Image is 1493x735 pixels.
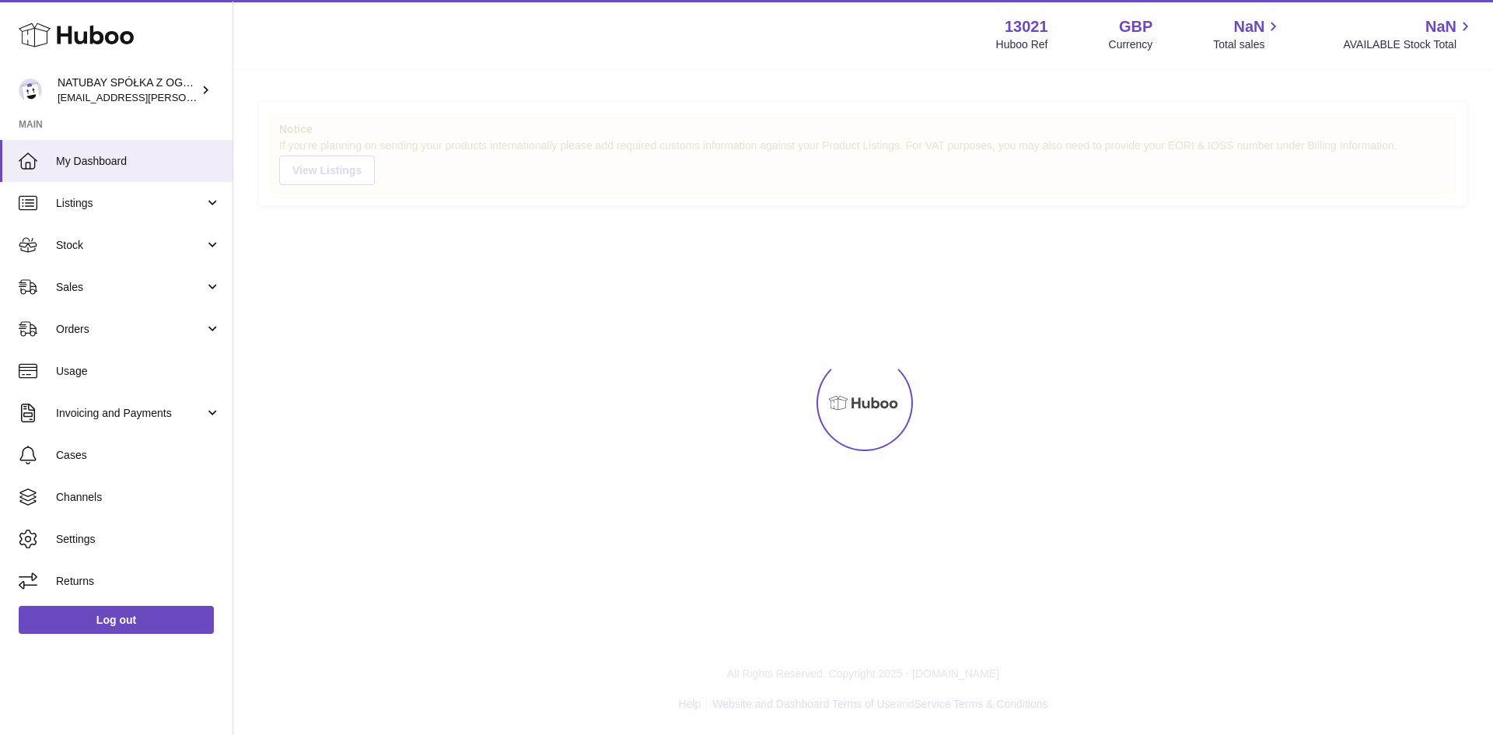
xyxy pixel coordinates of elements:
[19,79,42,102] img: kacper.antkowski@natubay.pl
[56,490,221,505] span: Channels
[1343,37,1474,52] span: AVAILABLE Stock Total
[19,606,214,634] a: Log out
[56,280,205,295] span: Sales
[1005,16,1048,37] strong: 13021
[58,91,312,103] span: [EMAIL_ADDRESS][PERSON_NAME][DOMAIN_NAME]
[996,37,1048,52] div: Huboo Ref
[1109,37,1153,52] div: Currency
[1213,37,1282,52] span: Total sales
[1119,16,1152,37] strong: GBP
[56,364,221,379] span: Usage
[56,322,205,337] span: Orders
[1343,16,1474,52] a: NaN AVAILABLE Stock Total
[1425,16,1456,37] span: NaN
[1233,16,1264,37] span: NaN
[56,238,205,253] span: Stock
[56,196,205,211] span: Listings
[56,574,221,589] span: Returns
[56,448,221,463] span: Cases
[1213,16,1282,52] a: NaN Total sales
[58,75,198,105] div: NATUBAY SPÓŁKA Z OGRANICZONĄ ODPOWIEDZIALNOŚCIĄ
[56,532,221,547] span: Settings
[56,154,221,169] span: My Dashboard
[56,406,205,421] span: Invoicing and Payments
